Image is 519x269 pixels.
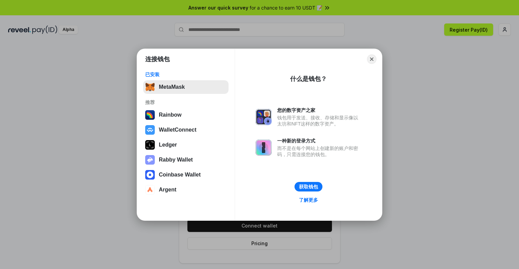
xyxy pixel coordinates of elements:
div: Coinbase Wallet [159,172,201,178]
button: Ledger [143,138,229,152]
img: svg+xml,%3Csvg%20fill%3D%22none%22%20height%3D%2233%22%20viewBox%3D%220%200%2035%2033%22%20width%... [145,82,155,92]
div: 什么是钱包？ [290,75,327,83]
button: MetaMask [143,80,229,94]
div: 了解更多 [299,197,318,203]
img: svg+xml,%3Csvg%20width%3D%2228%22%20height%3D%2228%22%20viewBox%3D%220%200%2028%2028%22%20fill%3D... [145,185,155,195]
img: svg+xml,%3Csvg%20width%3D%2228%22%20height%3D%2228%22%20viewBox%3D%220%200%2028%2028%22%20fill%3D... [145,170,155,180]
div: 一种新的登录方式 [277,138,362,144]
button: Coinbase Wallet [143,168,229,182]
a: 了解更多 [295,196,322,204]
div: 您的数字资产之家 [277,107,362,113]
div: Argent [159,187,177,193]
button: Argent [143,183,229,197]
img: svg+xml,%3Csvg%20width%3D%2228%22%20height%3D%2228%22%20viewBox%3D%220%200%2028%2028%22%20fill%3D... [145,125,155,135]
div: 而不是在每个网站上创建新的账户和密码，只需连接您的钱包。 [277,145,362,157]
div: 已安装 [145,71,227,78]
button: Close [367,54,376,64]
img: svg+xml,%3Csvg%20xmlns%3D%22http%3A%2F%2Fwww.w3.org%2F2000%2Fsvg%22%20fill%3D%22none%22%20viewBox... [255,139,272,156]
div: Ledger [159,142,177,148]
div: Rabby Wallet [159,157,193,163]
img: svg+xml,%3Csvg%20xmlns%3D%22http%3A%2F%2Fwww.w3.org%2F2000%2Fsvg%22%20width%3D%2228%22%20height%3... [145,140,155,150]
button: Rabby Wallet [143,153,229,167]
img: svg+xml,%3Csvg%20xmlns%3D%22http%3A%2F%2Fwww.w3.org%2F2000%2Fsvg%22%20fill%3D%22none%22%20viewBox... [145,155,155,165]
div: WalletConnect [159,127,197,133]
button: Rainbow [143,108,229,122]
button: WalletConnect [143,123,229,137]
button: 获取钱包 [295,182,322,191]
img: svg+xml,%3Csvg%20xmlns%3D%22http%3A%2F%2Fwww.w3.org%2F2000%2Fsvg%22%20fill%3D%22none%22%20viewBox... [255,109,272,125]
img: svg+xml,%3Csvg%20width%3D%22120%22%20height%3D%22120%22%20viewBox%3D%220%200%20120%20120%22%20fil... [145,110,155,120]
div: MetaMask [159,84,185,90]
div: Rainbow [159,112,182,118]
div: 获取钱包 [299,184,318,190]
div: 钱包用于发送、接收、存储和显示像以太坊和NFT这样的数字资产。 [277,115,362,127]
div: 推荐 [145,99,227,105]
h1: 连接钱包 [145,55,170,63]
